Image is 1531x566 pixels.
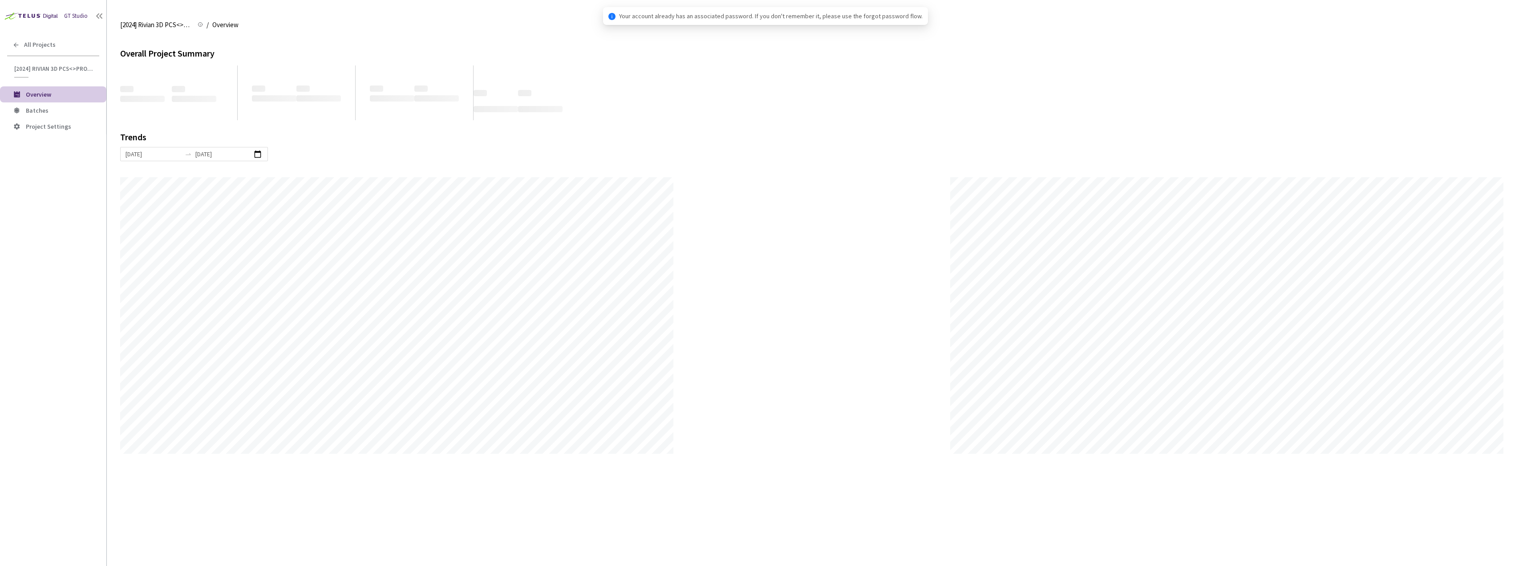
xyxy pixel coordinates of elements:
[14,65,94,73] span: [2024] Rivian 3D PCS<>Production
[120,133,1505,147] div: Trends
[120,46,1518,60] div: Overall Project Summary
[474,90,487,96] span: ‌
[120,20,192,30] span: [2024] Rivian 3D PCS<>Production
[619,11,923,21] span: Your account already has an associated password. If you don't remember it, please use the forgot ...
[185,151,192,158] span: swap-right
[414,86,428,92] span: ‌
[207,20,209,30] li: /
[172,96,216,102] span: ‌
[195,149,251,159] input: End date
[414,95,459,102] span: ‌
[370,86,383,92] span: ‌
[126,149,181,159] input: Start date
[518,90,531,96] span: ‌
[26,90,51,98] span: Overview
[608,13,616,20] span: info-circle
[252,95,296,102] span: ‌
[26,122,71,130] span: Project Settings
[296,95,341,102] span: ‌
[212,20,239,30] span: Overview
[120,96,165,102] span: ‌
[252,86,265,92] span: ‌
[26,106,49,114] span: Batches
[24,41,56,49] span: All Projects
[120,86,134,92] span: ‌
[474,106,518,112] span: ‌
[370,95,414,102] span: ‌
[518,106,563,112] span: ‌
[172,86,185,92] span: ‌
[64,12,88,20] div: GT Studio
[185,151,192,158] span: to
[296,86,310,92] span: ‌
